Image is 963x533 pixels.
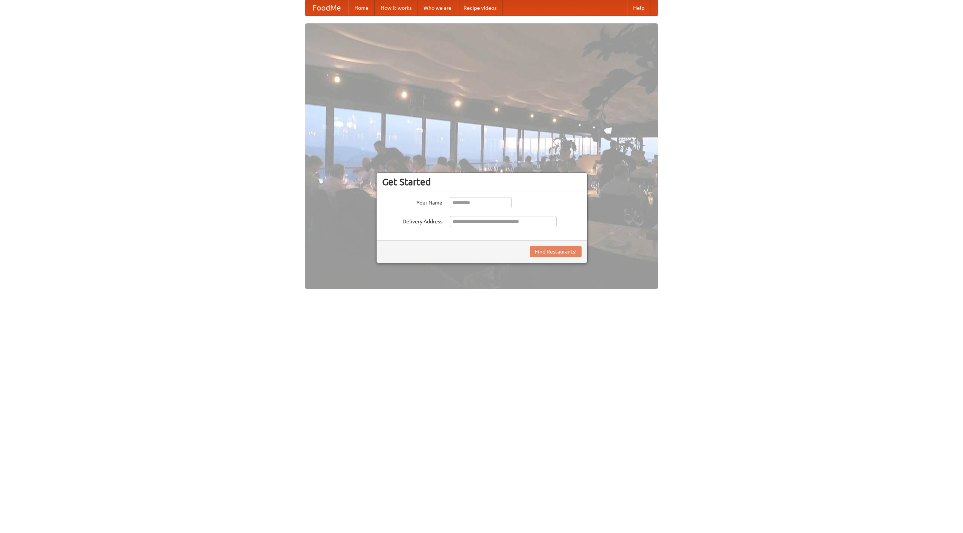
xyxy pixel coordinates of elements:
a: Home [348,0,375,15]
a: Who we are [418,0,457,15]
h3: Get Started [382,176,582,188]
label: Your Name [382,197,442,206]
a: Help [627,0,650,15]
a: How it works [375,0,418,15]
label: Delivery Address [382,216,442,225]
a: FoodMe [305,0,348,15]
a: Recipe videos [457,0,503,15]
button: Find Restaurants! [530,246,582,257]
